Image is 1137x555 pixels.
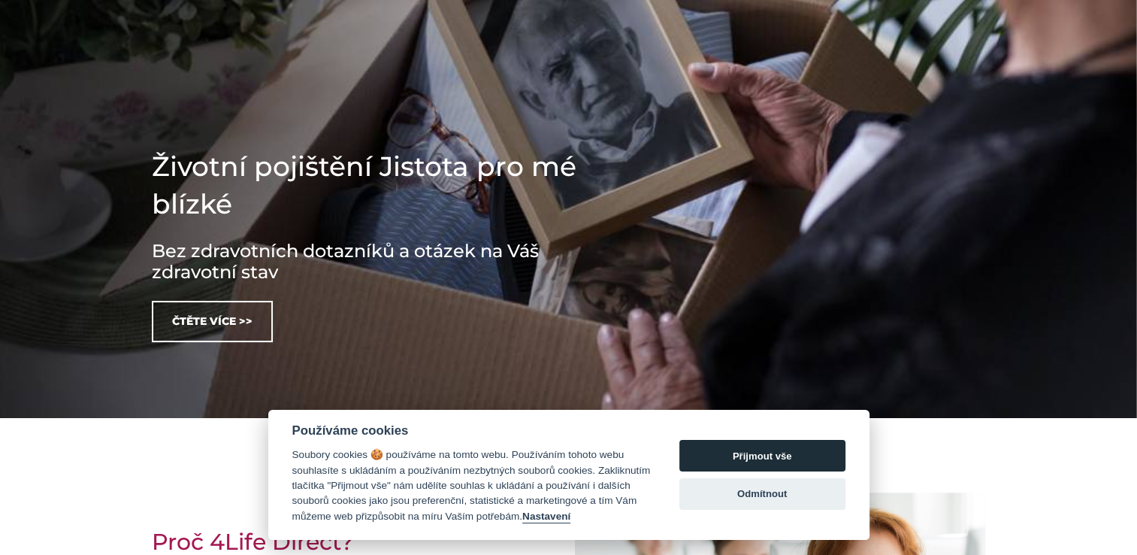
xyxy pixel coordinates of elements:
a: Čtěte více >> [152,301,273,342]
button: Přijmout vše [679,440,845,472]
h3: Bez zdravotních dotazníků a otázek na Váš zdravotní stav [152,241,603,283]
button: Nastavení [522,511,570,523]
div: Soubory cookies 🍪 používáme na tomto webu. Používáním tohoto webu souhlasíte s ukládáním a použív... [292,447,651,524]
button: Odmítnout [679,478,845,510]
div: Používáme cookies [292,423,651,438]
h1: Životní pojištění Jistota pro mé blízké [152,147,603,223]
